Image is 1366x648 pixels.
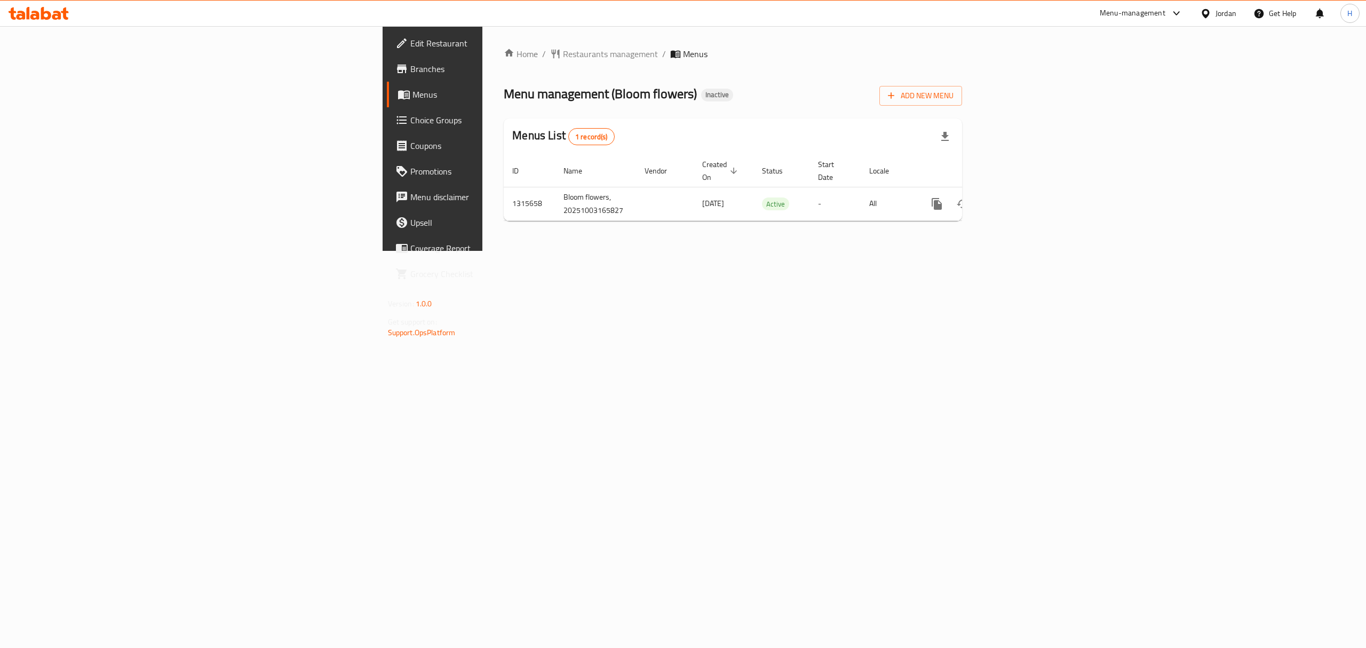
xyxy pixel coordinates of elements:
div: Active [762,197,789,210]
span: 1 record(s) [569,132,614,142]
a: Coupons [387,133,611,159]
span: Start Date [818,158,848,184]
span: Branches [410,62,602,75]
span: Menus [683,48,708,60]
span: Grocery Checklist [410,267,602,280]
span: Get support on: [388,315,437,329]
span: H [1347,7,1352,19]
table: enhanced table [504,155,1035,221]
a: Choice Groups [387,107,611,133]
span: Vendor [645,164,681,177]
span: Active [762,198,789,210]
span: Add New Menu [888,89,954,102]
a: Upsell [387,210,611,235]
span: Edit Restaurant [410,37,602,50]
span: Coverage Report [410,242,602,255]
nav: breadcrumb [504,48,962,60]
a: Menu disclaimer [387,184,611,210]
a: Branches [387,56,611,82]
button: Add New Menu [879,86,962,106]
span: Created On [702,158,741,184]
a: Grocery Checklist [387,261,611,287]
div: Export file [932,124,958,149]
th: Actions [916,155,1035,187]
div: Menu-management [1100,7,1165,20]
td: - [809,187,861,220]
td: All [861,187,916,220]
button: Change Status [950,191,975,217]
span: Promotions [410,165,602,178]
a: Edit Restaurant [387,30,611,56]
span: ID [512,164,533,177]
span: Upsell [410,216,602,229]
h2: Menus List [512,128,614,145]
span: [DATE] [702,196,724,210]
li: / [662,48,666,60]
span: Inactive [701,90,733,99]
span: Menu disclaimer [410,191,602,203]
span: Version: [388,297,414,311]
span: Choice Groups [410,114,602,127]
div: Total records count [568,128,615,145]
span: Coupons [410,139,602,152]
span: Name [563,164,596,177]
span: Restaurants management [563,48,658,60]
span: Locale [869,164,903,177]
a: Coverage Report [387,235,611,261]
button: more [924,191,950,217]
span: 1.0.0 [416,297,432,311]
div: Inactive [701,89,733,101]
a: Menus [387,82,611,107]
span: Menus [412,88,602,101]
div: Jordan [1216,7,1236,19]
a: Support.OpsPlatform [388,326,456,339]
a: Promotions [387,159,611,184]
span: Status [762,164,797,177]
